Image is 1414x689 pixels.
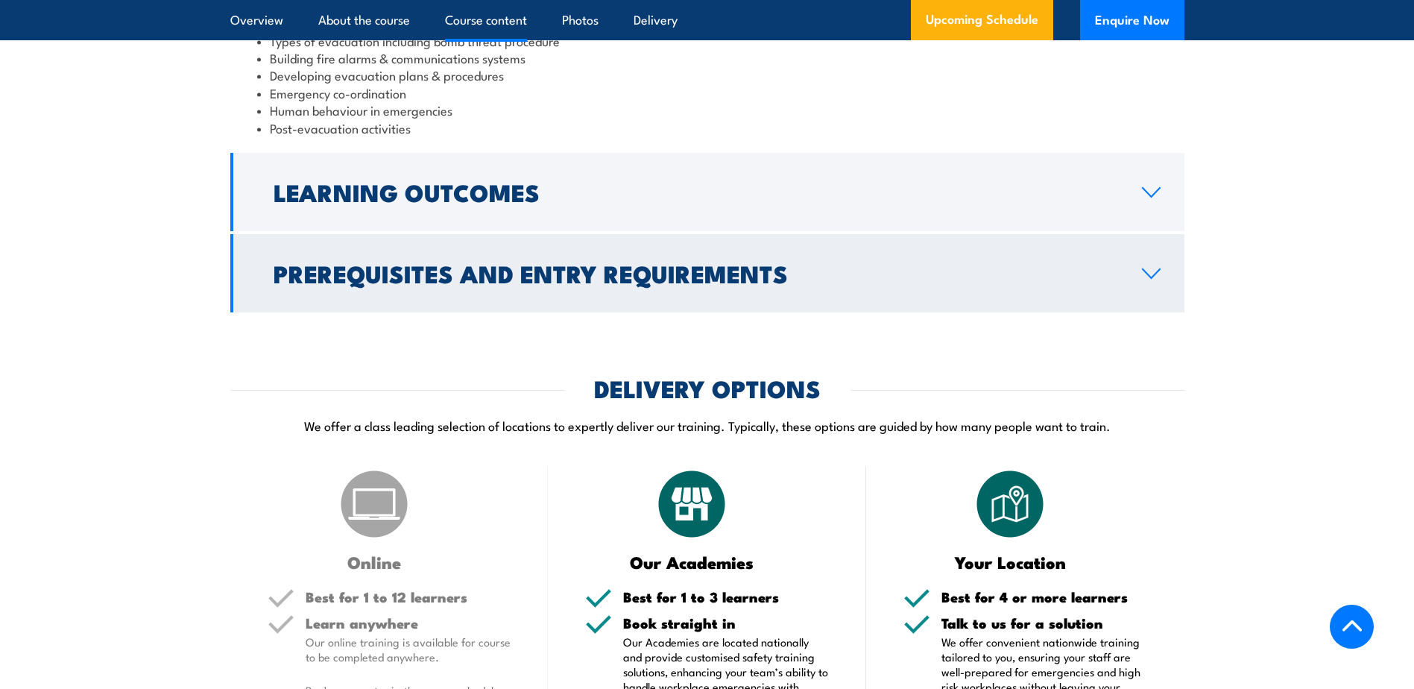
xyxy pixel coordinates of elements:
[268,553,482,570] h3: Online
[941,590,1147,604] h5: Best for 4 or more learners
[306,635,511,664] p: Our online training is available for course to be completed anywhere.
[941,616,1147,630] h5: Talk to us for a solution
[623,616,829,630] h5: Book straight in
[306,590,511,604] h5: Best for 1 to 12 learners
[230,417,1184,434] p: We offer a class leading selection of locations to expertly deliver our training. Typically, thes...
[257,101,1158,119] li: Human behaviour in emergencies
[585,553,799,570] h3: Our Academies
[903,553,1117,570] h3: Your Location
[257,32,1158,49] li: Types of evacuation including bomb threat procedure
[257,49,1158,66] li: Building fire alarms & communications systems
[623,590,829,604] h5: Best for 1 to 3 learners
[257,119,1158,136] li: Post-evacuation activities
[306,616,511,630] h5: Learn anywhere
[257,66,1158,84] li: Developing evacuation plans & procedures
[274,181,1118,202] h2: Learning Outcomes
[230,153,1184,231] a: Learning Outcomes
[274,262,1118,283] h2: Prerequisites and Entry Requirements
[594,377,821,398] h2: DELIVERY OPTIONS
[230,234,1184,312] a: Prerequisites and Entry Requirements
[257,84,1158,101] li: Emergency co-ordination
